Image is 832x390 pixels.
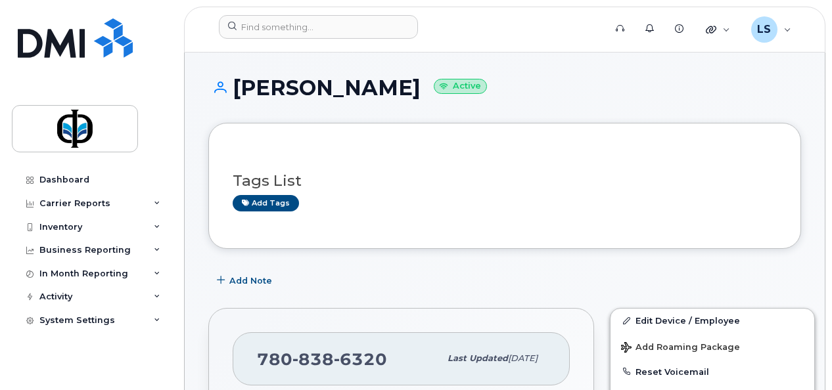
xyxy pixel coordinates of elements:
button: Reset Voicemail [611,360,814,383]
span: [DATE] [508,353,538,363]
span: Add Roaming Package [621,342,740,355]
button: Add Note [208,269,283,292]
a: Add tags [233,195,299,211]
button: Add Roaming Package [611,333,814,360]
span: 838 [292,349,334,369]
h3: Tags List [233,173,777,189]
a: Edit Device / Employee [611,309,814,332]
h1: [PERSON_NAME] [208,76,801,99]
span: 6320 [334,349,387,369]
span: Add Note [229,274,272,287]
small: Active [434,79,487,94]
span: Last updated [448,353,508,363]
span: 780 [257,349,387,369]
